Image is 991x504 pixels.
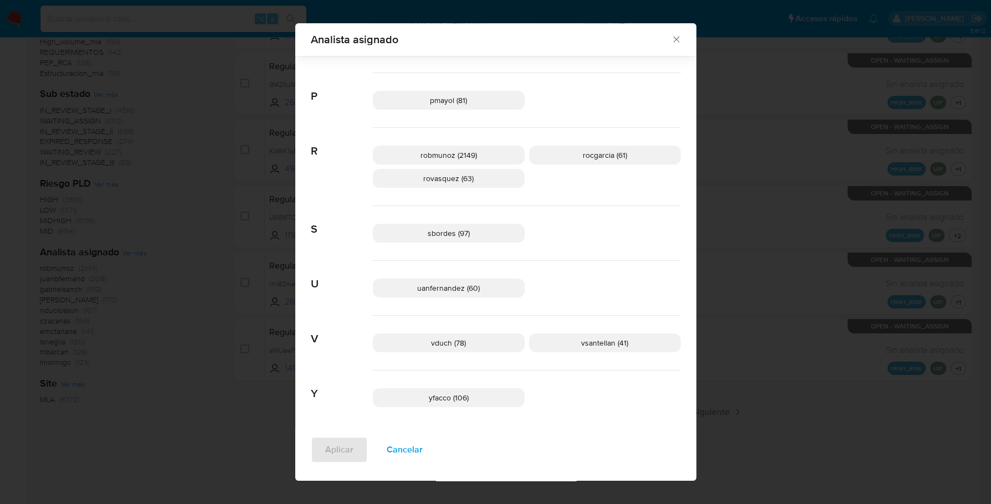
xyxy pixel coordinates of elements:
[581,337,628,348] span: vsantellan (41)
[373,91,525,110] div: pmayol (81)
[373,146,525,164] div: robmunoz (2149)
[420,150,477,161] span: robmunoz (2149)
[529,333,681,352] div: vsantellan (41)
[311,371,373,400] span: Y
[373,224,525,243] div: sbordes (97)
[387,438,423,462] span: Cancelar
[373,388,525,407] div: yfacco (106)
[430,95,467,106] span: pmayol (81)
[429,392,469,403] span: yfacco (106)
[311,128,373,158] span: R
[311,206,373,236] span: S
[373,333,525,352] div: vduch (78)
[311,316,373,346] span: V
[417,282,480,294] span: uanfernandez (60)
[671,34,681,44] button: Cerrar
[311,261,373,291] span: U
[311,73,373,103] span: P
[529,146,681,164] div: rocgarcia (61)
[583,150,627,161] span: rocgarcia (61)
[311,34,671,45] span: Analista asignado
[423,173,474,184] span: rovasquez (63)
[372,436,437,463] button: Cancelar
[431,337,466,348] span: vduch (78)
[428,228,470,239] span: sbordes (97)
[373,279,525,297] div: uanfernandez (60)
[373,169,525,188] div: rovasquez (63)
